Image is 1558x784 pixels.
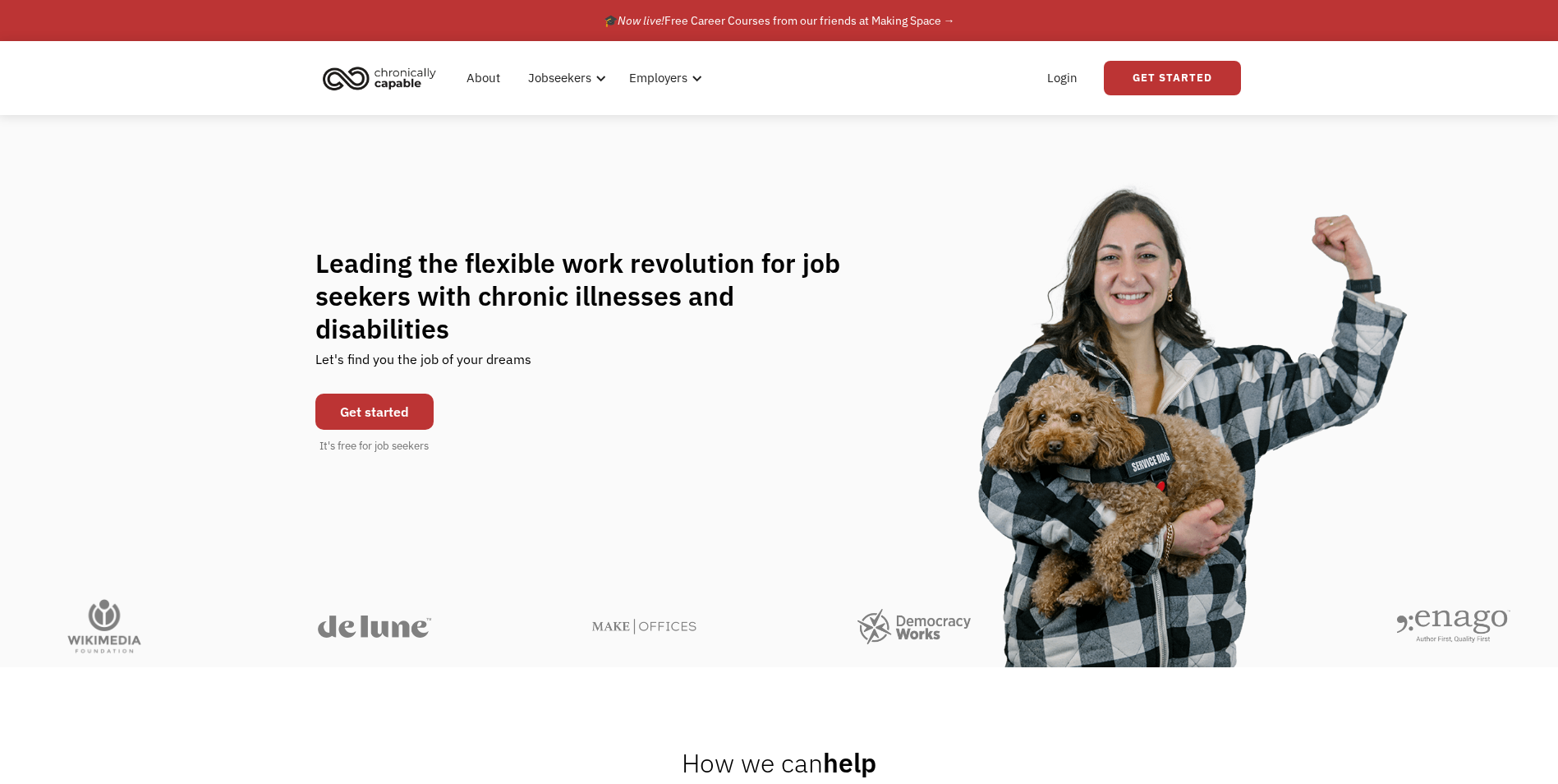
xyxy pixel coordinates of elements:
a: home [318,60,448,96]
img: Chronically Capable logo [318,60,441,96]
div: Jobseekers [528,68,591,88]
h2: help [682,746,876,779]
em: Now live! [618,13,664,28]
div: Let's find you the job of your dreams [315,345,531,385]
a: About [457,52,510,104]
div: It's free for job seekers [319,438,429,454]
div: 🎓 Free Career Courses from our friends at Making Space → [604,11,955,30]
div: Employers [629,68,687,88]
a: Get Started [1104,61,1241,95]
h1: Leading the flexible work revolution for job seekers with chronic illnesses and disabilities [315,247,872,345]
div: Employers [619,52,707,104]
span: How we can [682,745,823,780]
div: Jobseekers [518,52,611,104]
a: Login [1037,52,1087,104]
a: Get started [315,394,434,430]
